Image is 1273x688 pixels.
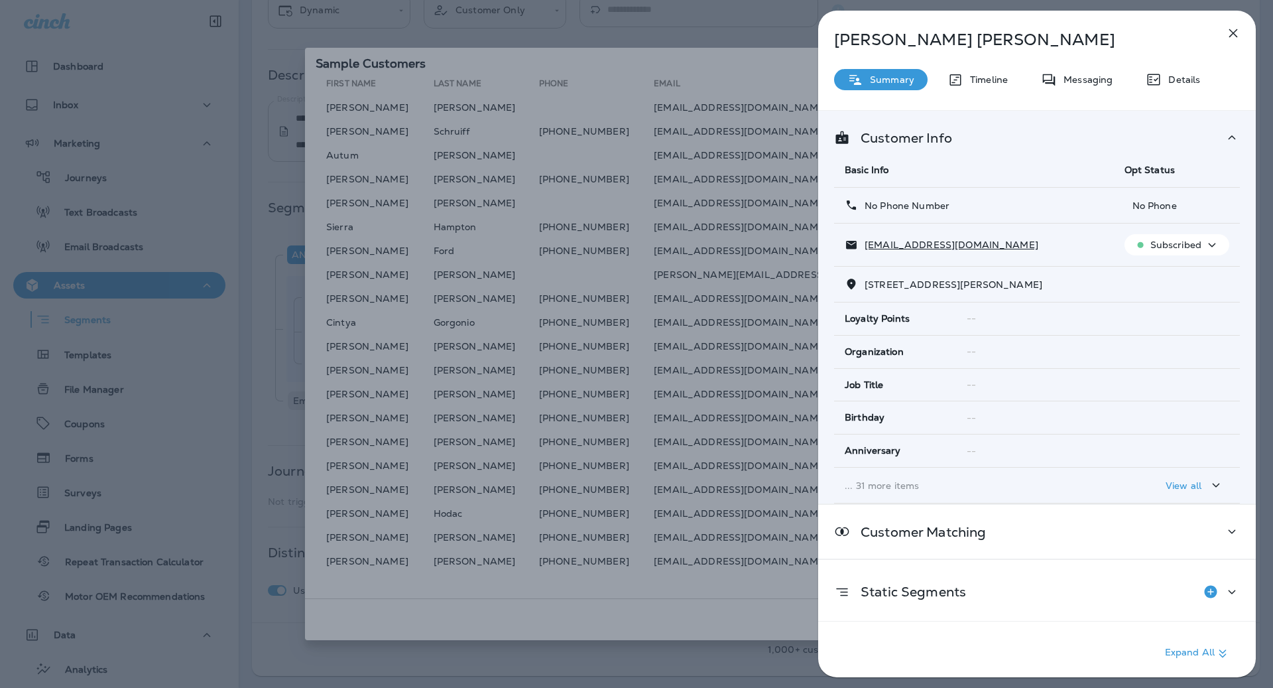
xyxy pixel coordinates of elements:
[1124,234,1229,255] button: Subscribed
[845,412,884,423] span: Birthday
[1160,473,1229,498] button: View all
[845,164,888,176] span: Basic Info
[967,445,976,457] span: --
[967,346,976,358] span: --
[1197,579,1224,605] button: Add to Static Segment
[967,312,976,324] span: --
[1166,480,1201,491] p: View all
[845,379,883,391] span: Job Title
[1160,642,1236,665] button: Expand All
[1150,240,1201,250] p: Subscribed
[845,313,910,324] span: Loyalty Points
[1057,74,1113,85] p: Messaging
[1165,646,1231,661] p: Expand All
[963,74,1008,85] p: Timeline
[967,412,976,424] span: --
[850,133,952,143] p: Customer Info
[850,527,986,537] p: Customer Matching
[1162,74,1200,85] p: Details
[858,240,1038,250] p: [EMAIL_ADDRESS][DOMAIN_NAME]
[845,346,904,358] span: Organization
[850,586,966,597] p: Static Segments
[845,445,901,456] span: Anniversary
[865,279,1042,291] span: [STREET_ADDRESS][PERSON_NAME]
[858,200,949,211] p: No Phone Number
[863,74,914,85] p: Summary
[1124,200,1229,211] p: No Phone
[967,379,976,391] span: --
[834,31,1196,49] p: [PERSON_NAME] [PERSON_NAME]
[845,480,1103,491] p: ... 31 more items
[1124,164,1175,176] span: Opt Status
